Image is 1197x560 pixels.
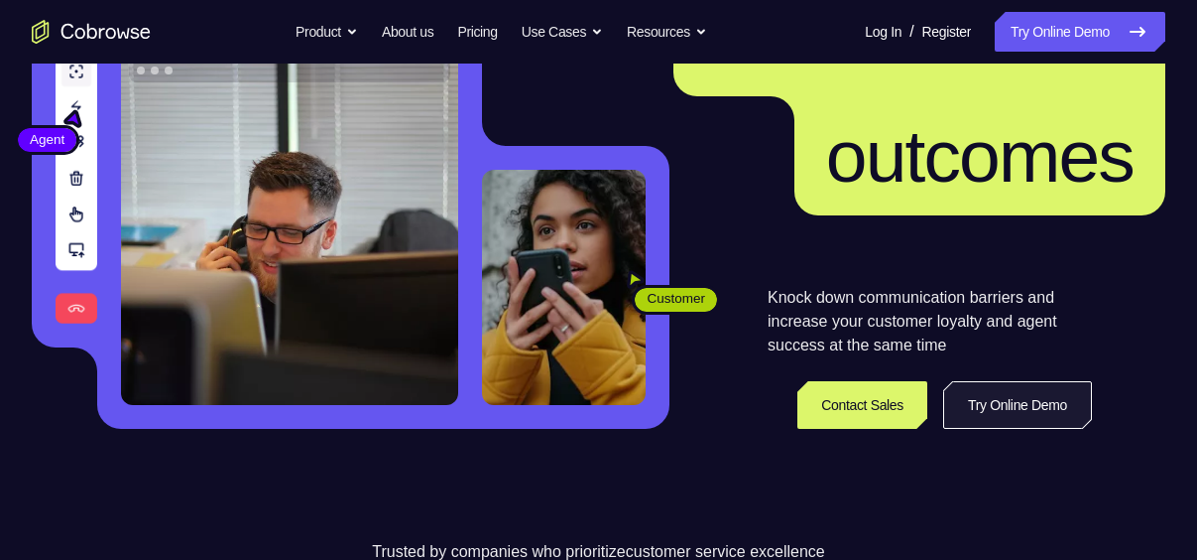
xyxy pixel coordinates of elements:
[121,51,458,405] img: A customer support agent talking on the phone
[797,381,927,429] a: Contact Sales
[922,12,971,52] a: Register
[627,12,707,52] button: Resources
[482,170,646,405] img: A customer holding their phone
[457,12,497,52] a: Pricing
[382,12,433,52] a: About us
[865,12,901,52] a: Log In
[826,114,1134,198] span: outcomes
[32,20,151,44] a: Go to the home page
[768,286,1092,357] p: Knock down communication barriers and increase your customer loyalty and agent success at the sam...
[995,12,1165,52] a: Try Online Demo
[909,20,913,44] span: /
[296,12,358,52] button: Product
[626,543,825,560] span: customer service excellence
[522,12,603,52] button: Use Cases
[943,381,1092,429] a: Try Online Demo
